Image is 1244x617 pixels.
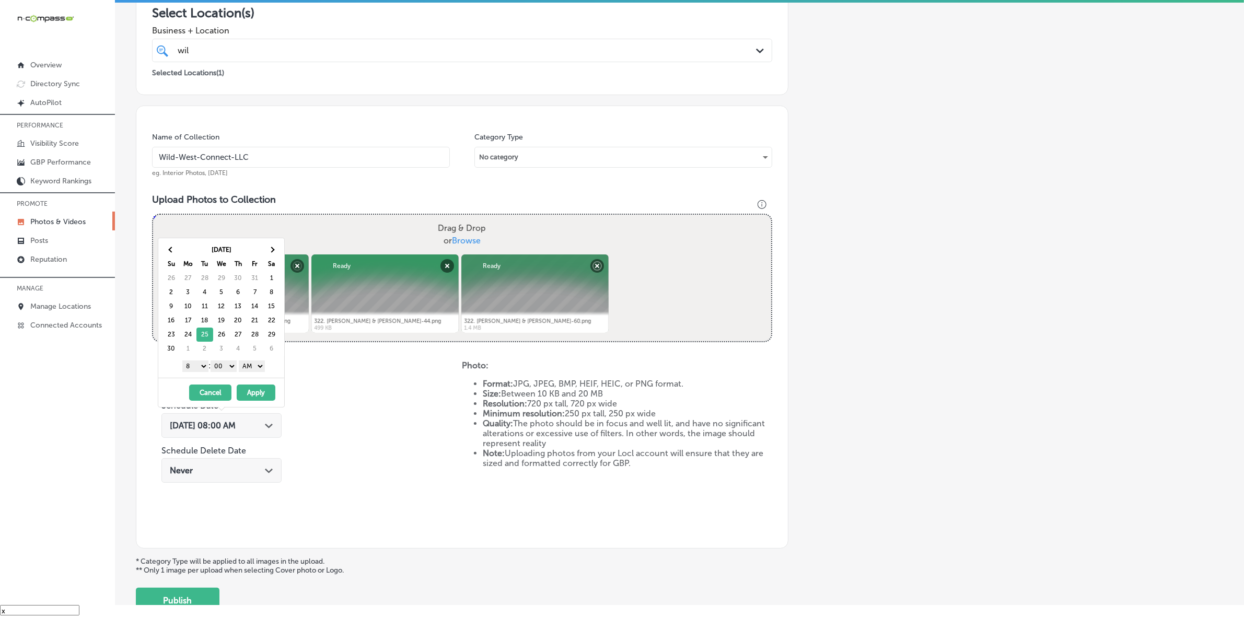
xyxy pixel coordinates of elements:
[483,399,772,409] li: 720 px tall, 720 px wide
[213,342,230,356] td: 3
[247,342,263,356] td: 5
[230,285,247,299] td: 6
[189,385,231,401] button: Cancel
[434,218,490,251] label: Drag & Drop or
[30,139,79,148] p: Visibility Score
[230,313,247,328] td: 20
[136,588,219,613] button: Publish
[247,257,263,271] th: Fr
[196,271,213,285] td: 28
[136,557,1223,575] p: * Category Type will be applied to all images in the upload. ** Only 1 image per upload when sele...
[196,257,213,271] th: Tu
[483,399,527,409] strong: Resolution:
[30,61,62,69] p: Overview
[263,342,280,356] td: 6
[247,271,263,285] td: 31
[230,299,247,313] td: 13
[483,418,772,448] li: The photo should be in focus and well lit, and have no significant alterations or excessive use o...
[163,342,180,356] td: 30
[152,26,772,36] span: Business + Location
[30,302,91,311] p: Manage Locations
[180,257,196,271] th: Mo
[196,342,213,356] td: 2
[196,285,213,299] td: 4
[152,133,219,142] label: Name of Collection
[237,385,275,401] button: Apply
[152,194,772,205] h3: Upload Photos to Collection
[263,285,280,299] td: 8
[152,5,772,20] h3: Select Location(s)
[263,328,280,342] td: 29
[161,446,246,456] label: Schedule Delete Date
[30,217,86,226] p: Photos & Videos
[30,236,48,245] p: Posts
[30,79,80,88] p: Directory Sync
[196,328,213,342] td: 25
[163,271,180,285] td: 26
[163,299,180,313] td: 9
[247,285,263,299] td: 7
[483,379,513,389] strong: Format:
[30,158,91,167] p: GBP Performance
[483,379,772,389] li: JPG, JPEG, BMP, HEIF, HEIC, or PNG format.
[230,342,247,356] td: 4
[213,271,230,285] td: 29
[452,236,481,246] span: Browse
[152,169,228,177] span: eg. Interior Photos, [DATE]
[163,328,180,342] td: 23
[474,133,523,142] label: Category Type
[30,98,62,107] p: AutoPilot
[180,328,196,342] td: 24
[483,389,772,399] li: Between 10 KB and 20 MB
[180,313,196,328] td: 17
[230,271,247,285] td: 30
[247,299,263,313] td: 14
[230,257,247,271] th: Th
[483,448,772,468] li: Uploading photos from your Locl account will ensure that they are sized and formatted correctly f...
[213,328,230,342] td: 26
[483,409,772,418] li: 250 px tall, 250 px wide
[180,271,196,285] td: 27
[263,271,280,285] td: 1
[196,313,213,328] td: 18
[163,257,180,271] th: Su
[163,313,180,328] td: 16
[180,342,196,356] td: 1
[17,14,74,24] img: 660ab0bf-5cc7-4cb8-ba1c-48b5ae0f18e60NCTV_CLogo_TV_Black_-500x88.png
[475,149,772,166] div: No category
[152,147,450,168] input: Title
[163,285,180,299] td: 2
[213,285,230,299] td: 5
[247,328,263,342] td: 28
[263,257,280,271] th: Sa
[247,313,263,328] td: 21
[483,389,501,399] strong: Size:
[30,321,102,330] p: Connected Accounts
[263,299,280,313] td: 15
[170,421,236,430] span: [DATE] 08:00 AM
[152,64,224,77] p: Selected Locations ( 1 )
[462,360,489,370] strong: Photo:
[30,177,91,185] p: Keyword Rankings
[483,418,513,428] strong: Quality:
[213,257,230,271] th: We
[180,243,263,257] th: [DATE]
[180,285,196,299] td: 3
[180,299,196,313] td: 10
[483,409,565,418] strong: Minimum resolution:
[196,299,213,313] td: 11
[213,299,230,313] td: 12
[30,255,67,264] p: Reputation
[263,313,280,328] td: 22
[170,465,193,475] span: Never
[213,313,230,328] td: 19
[230,328,247,342] td: 27
[162,358,284,374] div: :
[483,448,505,458] strong: Note:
